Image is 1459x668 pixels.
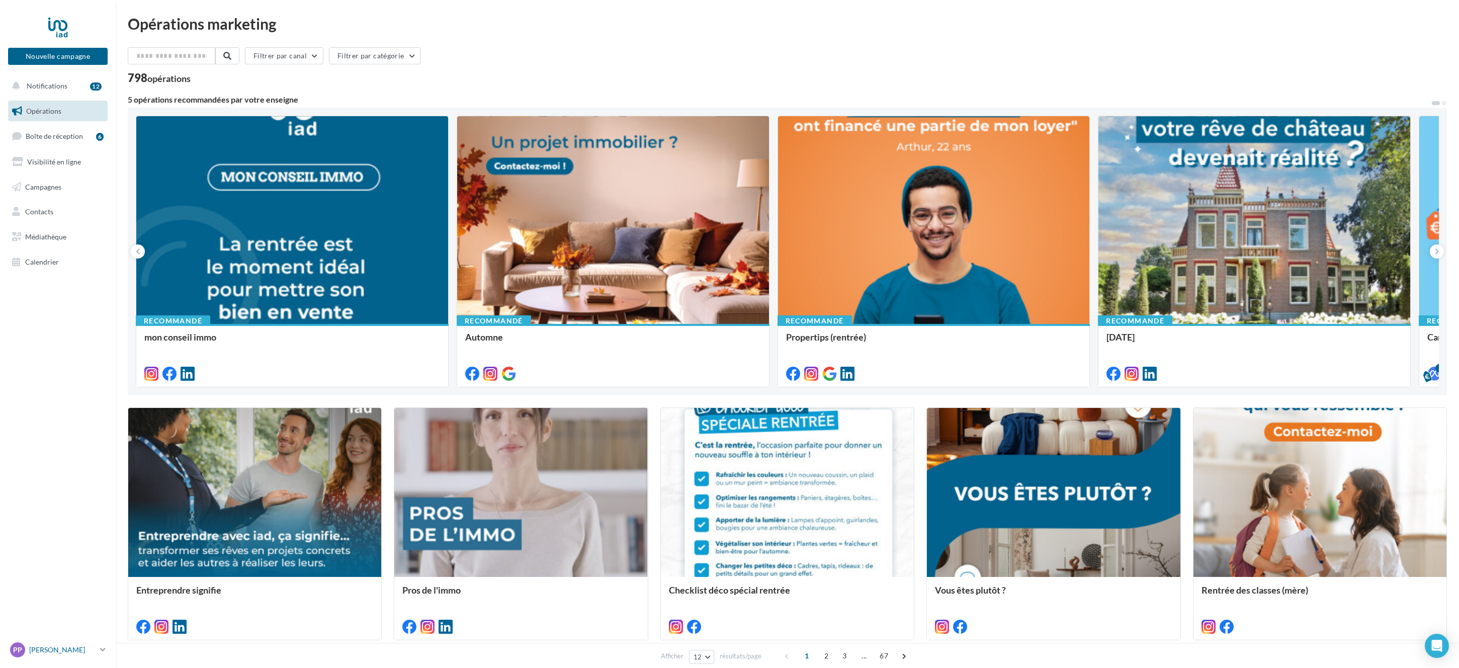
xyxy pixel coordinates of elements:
div: Checklist déco spécial rentrée [669,585,906,605]
span: 3 [836,648,852,664]
div: Recommandé [778,315,852,326]
span: PP [13,645,22,655]
span: Boîte de réception [26,132,83,140]
span: 1 [799,648,815,664]
span: 67 [876,648,892,664]
span: Visibilité en ligne [27,157,81,166]
a: Contacts [6,201,110,222]
button: Filtrer par catégorie [329,47,420,64]
div: Vous êtes plutôt ? [935,585,1172,605]
span: 12 [694,653,702,661]
a: Campagnes [6,177,110,198]
button: 12 [689,650,715,664]
button: Nouvelle campagne [8,48,108,65]
a: Opérations [6,101,110,122]
div: Recommandé [1098,315,1172,326]
span: Campagnes [25,182,61,191]
div: 5 opérations recommandées par votre enseigne [128,96,1431,104]
div: Opérations marketing [128,16,1447,31]
div: Automne [465,332,761,352]
span: ... [856,648,872,664]
span: Afficher [661,651,683,661]
button: Notifications 12 [6,75,106,97]
a: Boîte de réception6 [6,125,110,147]
span: Calendrier [25,258,59,266]
a: Calendrier [6,252,110,273]
div: Propertips (rentrée) [786,332,1082,352]
p: [PERSON_NAME] [29,645,96,655]
div: Rentrée des classes (mère) [1201,585,1438,605]
div: 12 [90,82,102,91]
span: 2 [818,648,834,664]
div: Entreprendre signifie [136,585,373,605]
div: 6 [96,133,104,141]
div: mon conseil immo [144,332,440,352]
div: Recommandé [457,315,531,326]
a: PP [PERSON_NAME] [8,640,108,659]
div: Pros de l'immo [402,585,639,605]
div: Open Intercom Messenger [1425,634,1449,658]
div: 5 [1435,364,1444,373]
span: Contacts [25,207,53,216]
div: opérations [147,74,191,83]
div: Recommandé [136,315,210,326]
div: [DATE] [1106,332,1402,352]
span: Médiathèque [25,232,66,241]
a: Médiathèque [6,226,110,247]
span: résultats/page [720,651,761,661]
a: Visibilité en ligne [6,151,110,173]
button: Filtrer par canal [245,47,323,64]
div: 798 [128,72,191,83]
span: Notifications [27,81,67,90]
span: Opérations [26,107,61,115]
